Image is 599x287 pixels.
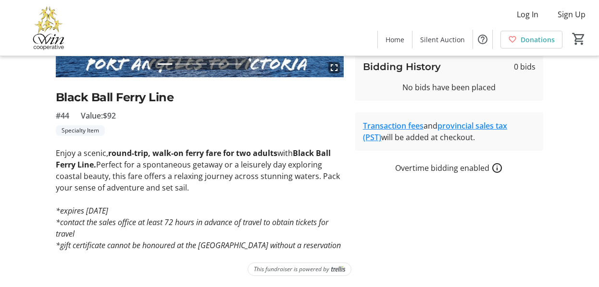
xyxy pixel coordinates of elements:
div: and will be added at checkout. [363,120,536,143]
em: *expires [DATE] [56,205,108,216]
span: 0 bids [514,61,536,72]
span: Sign Up [558,9,586,20]
span: Home [386,35,404,45]
div: No bids have been placed [363,82,536,93]
button: Help [473,30,492,49]
span: Log In [517,9,538,20]
em: *contact the sales office at least 72 hours in advance of travel to obtain tickets for travel [56,217,328,239]
a: How overtime bidding works for silent auctions [491,162,503,174]
em: *gift certificate cannot be honoured at the [GEOGRAPHIC_DATA] without a reservation [56,240,341,251]
span: #44 [56,110,69,121]
a: Transaction fees [363,120,424,131]
h2: Black Ball Ferry Line [56,89,344,106]
span: Silent Auction [420,35,465,45]
button: Sign Up [550,7,593,22]
a: Home [378,31,412,48]
strong: Black Ball Ferry Line. [56,148,331,170]
span: This fundraiser is powered by [254,265,329,274]
button: Cart [570,30,587,48]
h3: Bidding History [363,60,441,74]
img: Victoria Women In Need Community Cooperative's Logo [6,4,91,52]
a: Donations [500,31,562,48]
mat-icon: fullscreen [328,62,340,73]
tr-label-badge: Specialty Item [56,125,105,136]
button: Log In [509,7,546,22]
div: Overtime bidding enabled [355,162,543,174]
strong: round-trip, walk-on ferry fare for two adults [108,148,277,158]
span: Donations [521,35,555,45]
span: Value: $92 [81,110,116,121]
p: Enjoy a scenic, with Perfect for a spontaneous getaway or a leisurely day exploring coastal beaut... [56,147,344,193]
a: Silent Auction [412,31,473,48]
img: Trellis Logo [331,266,345,273]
